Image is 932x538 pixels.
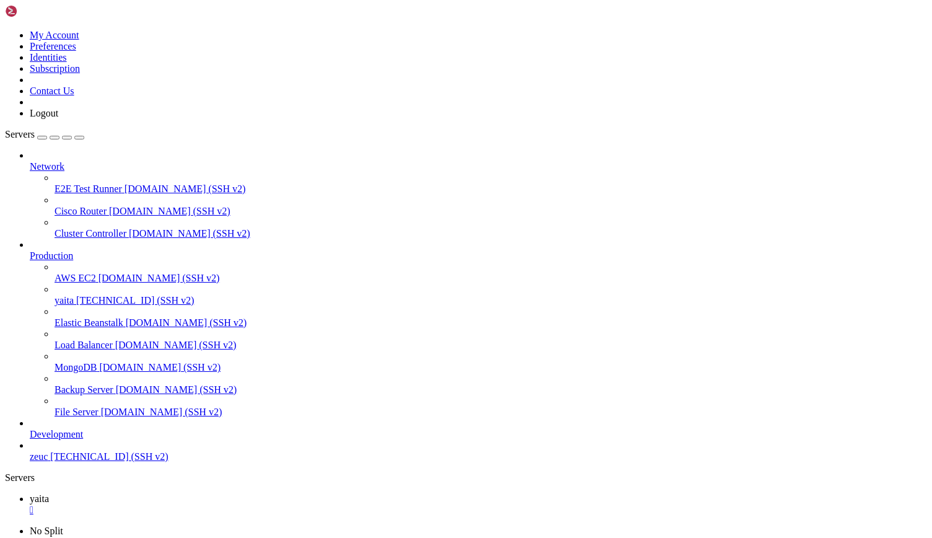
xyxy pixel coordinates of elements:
span: [DOMAIN_NAME] (SSH v2) [101,407,222,417]
span: File Server [55,407,99,417]
span: E2E Test Runner [55,183,122,194]
li: Network [30,150,927,239]
a: Contact Us [30,86,74,96]
a: yaita [TECHNICAL_ID] (SSH v2) [55,295,927,306]
img: Shellngn [5,5,76,17]
span: Development [30,429,83,439]
span: [DOMAIN_NAME] (SSH v2) [99,362,221,373]
a: Cisco Router [DOMAIN_NAME] (SSH v2) [55,206,927,217]
a: Cluster Controller [DOMAIN_NAME] (SSH v2) [55,228,927,239]
li: yaita [TECHNICAL_ID] (SSH v2) [55,284,927,306]
a: Elastic Beanstalk [DOMAIN_NAME] (SSH v2) [55,317,927,329]
a: MongoDB [DOMAIN_NAME] (SSH v2) [55,362,927,373]
span: Servers [5,129,35,139]
li: Backup Server [DOMAIN_NAME] (SSH v2) [55,373,927,395]
span: Cisco Router [55,206,107,216]
a: Load Balancer [DOMAIN_NAME] (SSH v2) [55,340,927,351]
a:  [30,505,927,516]
li: zeuc [TECHNICAL_ID] (SSH v2) [30,440,927,462]
span: [DOMAIN_NAME] (SSH v2) [126,317,247,328]
a: Servers [5,129,84,139]
a: Network [30,161,927,172]
span: Backup Server [55,384,113,395]
a: My Account [30,30,79,40]
span: Elastic Beanstalk [55,317,123,328]
li: E2E Test Runner [DOMAIN_NAME] (SSH v2) [55,172,927,195]
span: [DOMAIN_NAME] (SSH v2) [109,206,231,216]
a: Logout [30,108,58,118]
li: Cluster Controller [DOMAIN_NAME] (SSH v2) [55,217,927,239]
span: Load Balancer [55,340,113,350]
span: yaita [30,493,49,504]
a: Preferences [30,41,76,51]
a: No Split [30,526,63,536]
span: MongoDB [55,362,97,373]
a: Subscription [30,63,80,74]
a: Identities [30,52,67,63]
li: MongoDB [DOMAIN_NAME] (SSH v2) [55,351,927,373]
a: E2E Test Runner [DOMAIN_NAME] (SSH v2) [55,183,927,195]
span: [DOMAIN_NAME] (SSH v2) [129,228,250,239]
span: [DOMAIN_NAME] (SSH v2) [115,340,237,350]
li: Load Balancer [DOMAIN_NAME] (SSH v2) [55,329,927,351]
span: Network [30,161,64,172]
a: Development [30,429,927,440]
a: zeuc [TECHNICAL_ID] (SSH v2) [30,451,927,462]
li: Cisco Router [DOMAIN_NAME] (SSH v2) [55,195,927,217]
a: Backup Server [DOMAIN_NAME] (SSH v2) [55,384,927,395]
span: Production [30,250,73,261]
li: Elastic Beanstalk [DOMAIN_NAME] (SSH v2) [55,306,927,329]
span: [TECHNICAL_ID] (SSH v2) [76,295,194,306]
span: [DOMAIN_NAME] (SSH v2) [125,183,246,194]
span: [TECHNICAL_ID] (SSH v2) [50,451,168,462]
span: zeuc [30,451,48,462]
span: AWS EC2 [55,273,96,283]
a: yaita [30,493,927,516]
li: Production [30,239,927,418]
a: File Server [DOMAIN_NAME] (SSH v2) [55,407,927,418]
span: [DOMAIN_NAME] (SSH v2) [99,273,220,283]
span: yaita [55,295,74,306]
a: AWS EC2 [DOMAIN_NAME] (SSH v2) [55,273,927,284]
span: [DOMAIN_NAME] (SSH v2) [116,384,237,395]
li: AWS EC2 [DOMAIN_NAME] (SSH v2) [55,262,927,284]
li: File Server [DOMAIN_NAME] (SSH v2) [55,395,927,418]
a: Production [30,250,927,262]
span: Cluster Controller [55,228,126,239]
li: Development [30,418,927,440]
div: Servers [5,472,927,483]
